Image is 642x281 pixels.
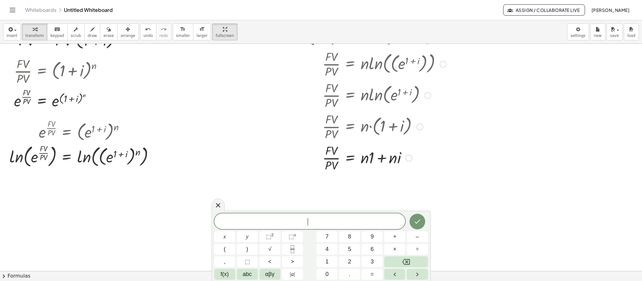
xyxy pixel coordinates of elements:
button: 0 [316,269,337,280]
span: , [224,258,226,266]
button: Alphabet [237,269,258,280]
button: x [214,231,235,242]
button: [PERSON_NAME] [586,4,634,16]
span: ⬚ [245,258,250,266]
button: scrub [67,23,85,40]
button: Superscript [282,231,303,242]
button: Plus [384,231,405,242]
button: Absolute value [282,269,303,280]
span: 6 [371,245,374,253]
button: 9 [362,231,383,242]
span: ⬚ [266,233,271,240]
button: Equals [362,269,383,280]
span: = [371,270,374,278]
button: 4 [316,244,337,255]
span: insert [7,33,17,38]
button: 3 [362,256,383,267]
i: redo [161,26,167,33]
button: undoundo [140,23,156,40]
i: format_size [180,26,186,33]
span: draw [88,33,97,38]
button: ( [214,244,235,255]
button: Toggle navigation [8,5,18,15]
span: keypad [50,33,64,38]
button: fullscreen [212,23,237,40]
span: 0 [326,270,329,278]
span: smaller [176,33,190,38]
button: . [339,269,360,280]
span: × [393,245,397,253]
i: keyboard [54,26,60,33]
button: redoredo [156,23,171,40]
span: 1 [326,258,329,266]
button: Assign / Collaborate Live [503,4,585,16]
span: arrange [121,33,135,38]
span: ) [246,245,248,253]
span: abc [243,270,252,278]
button: Functions [214,269,235,280]
span: save [610,33,619,38]
button: Square root [259,244,280,255]
span: ⬚ [289,233,294,240]
span: ÷ [416,245,419,253]
button: 1 [316,256,337,267]
button: 2 [339,256,360,267]
i: format_size [199,26,205,33]
span: ​ [308,218,311,226]
button: Backspace [384,256,428,267]
button: Divide [407,244,428,255]
button: Squared [259,231,280,242]
button: 7 [316,231,337,242]
button: settings [567,23,589,40]
span: 8 [348,232,351,241]
span: f(x) [221,270,229,278]
a: Whiteboards [25,7,56,13]
span: αβγ [265,270,274,278]
span: 9 [371,232,374,241]
span: a [290,270,295,278]
span: load [627,33,635,38]
button: 5 [339,244,360,255]
span: – [416,232,419,241]
button: Fraction [282,244,303,255]
span: | [294,271,295,277]
button: keyboardkeypad [47,23,68,40]
button: Less than [259,256,280,267]
span: 3 [371,258,374,266]
button: Right arrow [407,269,428,280]
span: ( [224,245,226,253]
span: larger [196,33,207,38]
sup: n [294,232,296,237]
button: Times [384,244,405,255]
button: format_sizesmaller [173,23,193,40]
button: Done [410,214,425,229]
span: . [349,270,350,278]
span: 5 [348,245,351,253]
button: draw [84,23,101,40]
button: new [590,23,605,40]
span: √ [268,245,271,253]
span: undo [144,33,153,38]
button: load [624,23,639,40]
button: 6 [362,244,383,255]
span: < [268,258,272,266]
button: Greek alphabet [259,269,280,280]
span: y [246,232,248,241]
button: insert [3,23,21,40]
button: Minus [407,231,428,242]
span: new [594,33,602,38]
span: | [290,271,291,277]
button: Left arrow [384,269,405,280]
button: erase [100,23,117,40]
span: [PERSON_NAME] [591,7,629,13]
span: fullscreen [216,33,234,38]
sup: 2 [271,232,274,237]
span: settings [571,33,586,38]
span: redo [159,33,168,38]
span: + [393,232,397,241]
button: 8 [339,231,360,242]
button: ) [237,244,258,255]
span: erase [103,33,114,38]
button: y [237,231,258,242]
span: > [291,258,294,266]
